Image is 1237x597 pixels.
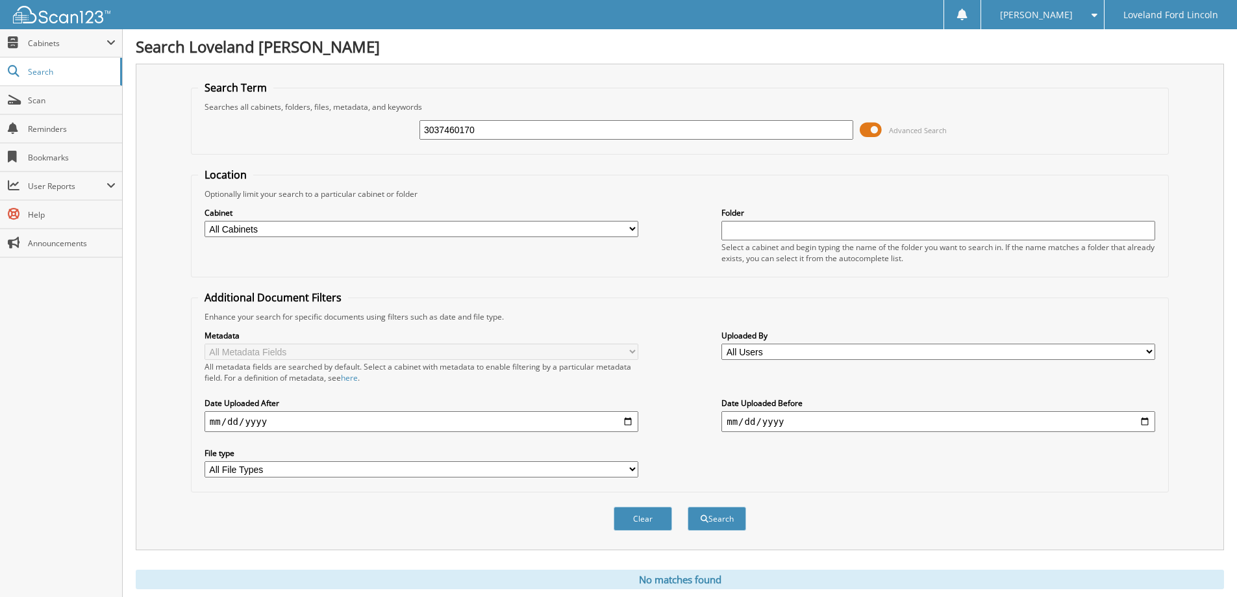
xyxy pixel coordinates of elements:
[688,507,746,531] button: Search
[721,398,1155,409] label: Date Uploaded Before
[205,448,638,459] label: File type
[198,188,1162,199] div: Optionally limit your search to a particular cabinet or folder
[205,361,638,383] div: All metadata fields are searched by default. Select a cabinet with metadata to enable filtering b...
[721,242,1155,264] div: Select a cabinet and begin typing the name of the folder you want to search in. If the name match...
[198,168,253,182] legend: Location
[13,6,110,23] img: scan123-logo-white.svg
[28,38,106,49] span: Cabinets
[198,81,273,95] legend: Search Term
[205,207,638,218] label: Cabinet
[28,95,116,106] span: Scan
[198,311,1162,322] div: Enhance your search for specific documents using filters such as date and file type.
[1123,11,1218,19] span: Loveland Ford Lincoln
[1000,11,1073,19] span: [PERSON_NAME]
[205,330,638,341] label: Metadata
[205,398,638,409] label: Date Uploaded After
[721,330,1155,341] label: Uploaded By
[28,209,116,220] span: Help
[136,36,1224,57] h1: Search Loveland [PERSON_NAME]
[205,411,638,432] input: start
[28,66,114,77] span: Search
[198,101,1162,112] div: Searches all cabinets, folders, files, metadata, and keywords
[889,125,947,135] span: Advanced Search
[721,207,1155,218] label: Folder
[28,238,116,249] span: Announcements
[614,507,672,531] button: Clear
[341,372,358,383] a: here
[28,152,116,163] span: Bookmarks
[721,411,1155,432] input: end
[28,181,106,192] span: User Reports
[136,570,1224,589] div: No matches found
[198,290,348,305] legend: Additional Document Filters
[28,123,116,134] span: Reminders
